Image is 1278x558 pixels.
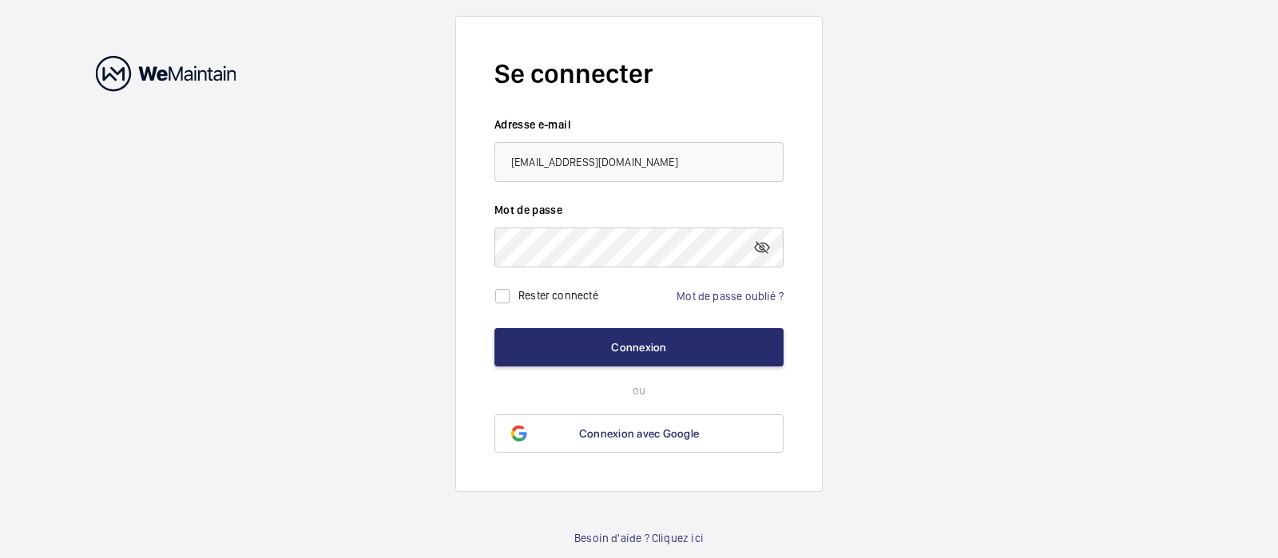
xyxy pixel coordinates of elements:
a: Mot de passe oublié ? [677,290,784,303]
label: Mot de passe [494,202,784,218]
label: Rester connecté [518,289,598,302]
label: Adresse e-mail [494,117,784,133]
h2: Se connecter [494,55,784,93]
span: Connexion avec Google [579,427,699,440]
input: Votre adresse e-mail [494,142,784,182]
button: Connexion [494,328,784,366]
a: Besoin d'aide ? Cliquez ici [574,530,704,546]
p: ou [494,382,784,398]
